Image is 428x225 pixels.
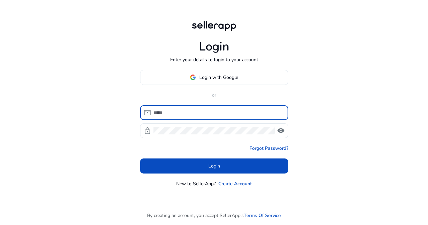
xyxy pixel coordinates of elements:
[143,127,151,135] span: lock
[176,180,216,187] p: New to SellerApp?
[199,74,238,81] span: Login with Google
[249,145,288,152] a: Forgot Password?
[140,70,288,85] button: Login with Google
[277,127,285,135] span: visibility
[170,56,258,63] p: Enter your details to login to your account
[244,212,281,219] a: Terms Of Service
[143,109,151,117] span: mail
[208,162,220,170] span: Login
[199,39,229,54] h1: Login
[218,180,252,187] a: Create Account
[140,158,288,174] button: Login
[190,74,196,80] img: google-logo.svg
[140,92,288,99] p: or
